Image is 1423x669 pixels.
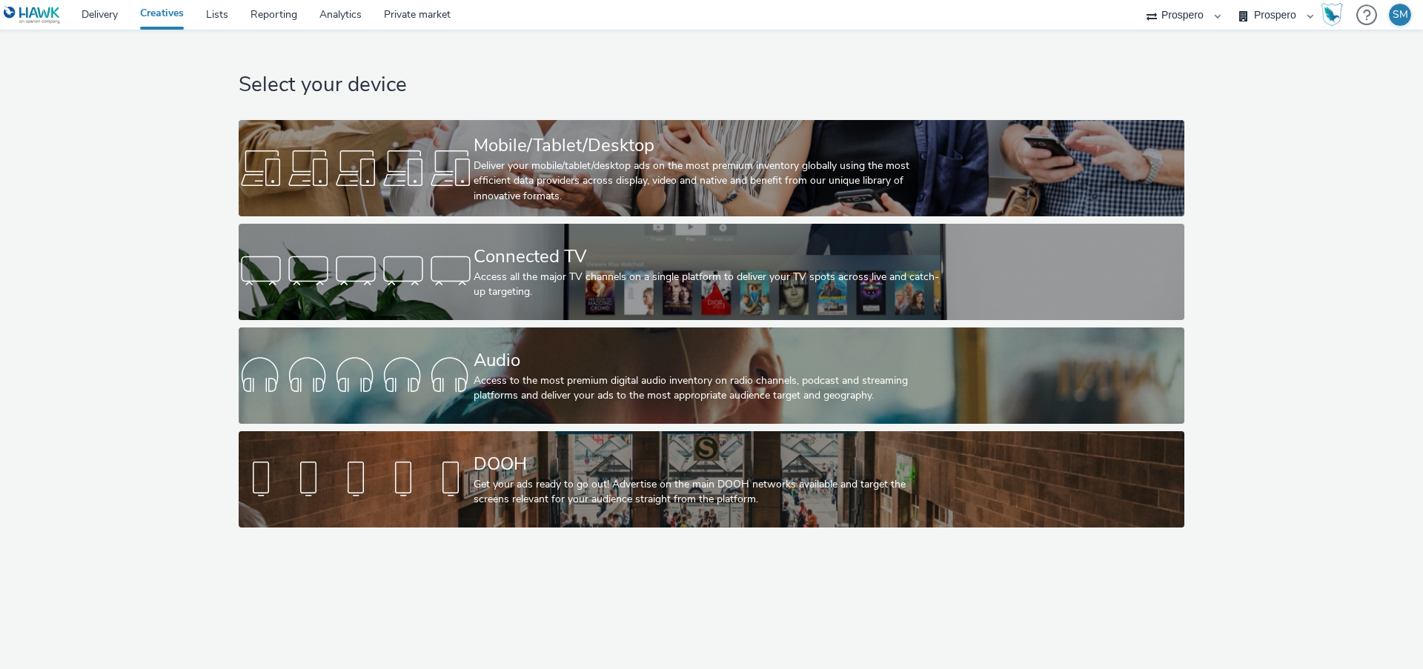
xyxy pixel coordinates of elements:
[239,120,1184,216] a: Mobile/Tablet/DesktopDeliver your mobile/tablet/desktop ads on the most premium inventory globall...
[474,270,943,300] div: Access all the major TV channels on a single platform to deliver your TV spots across live and ca...
[239,327,1184,424] a: AudioAccess to the most premium digital audio inventory on radio channels, podcast and streaming ...
[474,347,943,373] div: Audio
[4,6,61,24] img: undefined Logo
[1321,3,1349,27] a: Hawk Academy
[239,71,1184,99] h1: Select your device
[239,431,1184,527] a: DOOHGet your ads ready to go out! Advertise on the main DOOH networks available and target the sc...
[239,224,1184,320] a: Connected TVAccess all the major TV channels on a single platform to deliver your TV spots across...
[1393,4,1408,26] div: SM
[474,244,943,270] div: Connected TV
[474,477,943,507] div: Get your ads ready to go out! Advertise on the main DOOH networks available and target the screen...
[1321,3,1343,27] img: Hawk Academy
[474,133,943,159] div: Mobile/Tablet/Desktop
[474,451,943,477] div: DOOH
[474,373,943,404] div: Access to the most premium digital audio inventory on radio channels, podcast and streaming platf...
[474,159,943,204] div: Deliver your mobile/tablet/desktop ads on the most premium inventory globally using the most effi...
